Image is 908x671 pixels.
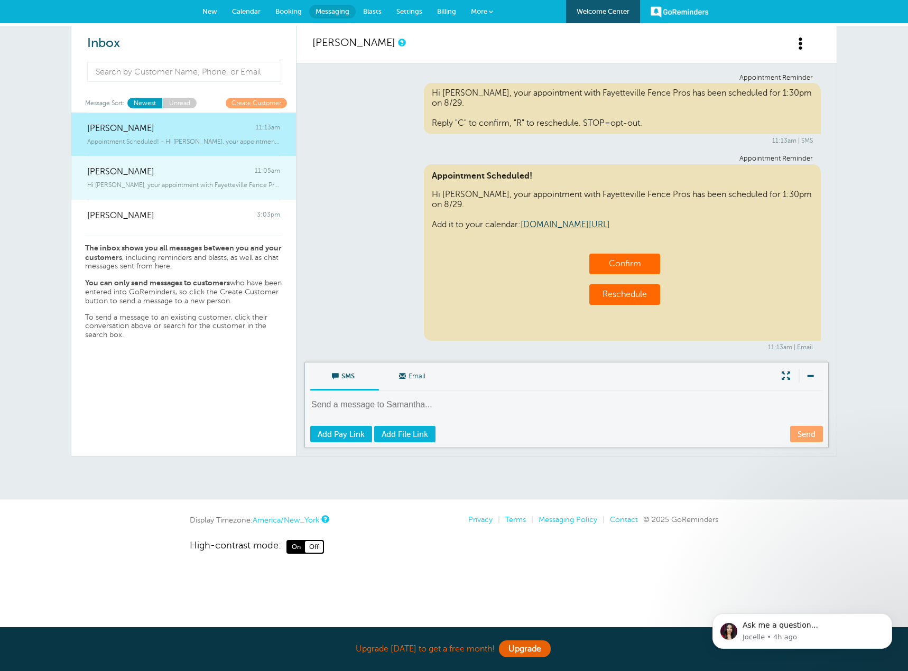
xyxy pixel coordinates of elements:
[87,181,280,189] span: Hi [PERSON_NAME], your appointment with Fayetteville Fence Pros has been scheduled f
[493,515,500,524] li: |
[190,638,718,660] div: Upgrade [DATE] to get a free month!
[603,290,647,299] a: Reschedule
[382,430,428,439] span: Add File Link
[609,259,641,268] a: Confirm
[320,137,813,144] div: 11:13am | SMS
[505,515,526,524] a: Terms
[387,362,440,388] span: Email
[643,515,718,524] span: © 2025 GoReminders
[610,515,638,524] a: Contact
[310,426,372,442] a: Add Pay Link
[71,113,296,156] a: [PERSON_NAME] 11:13am Appointment Scheduled! - Hi [PERSON_NAME], your appointment with Fayettevil...
[253,516,319,524] a: America/New_York
[316,7,349,15] span: Messaging
[87,124,154,134] span: [PERSON_NAME]
[790,426,823,442] a: Send
[309,5,356,18] a: Messaging
[526,515,533,524] li: |
[288,541,305,553] span: On
[363,7,382,15] span: Blasts
[312,36,395,49] a: [PERSON_NAME]
[71,156,296,200] a: [PERSON_NAME] 11:05am Hi [PERSON_NAME], your appointment with Fayetteville Fence Pros has been sc...
[85,278,230,287] strong: You can only send messages to customers
[499,640,551,657] a: Upgrade
[255,167,280,177] span: 11:05am
[87,138,280,145] span: Appointment Scheduled! - Hi [PERSON_NAME], your appointment with Fayetteville Fence Pros has been...
[321,516,328,523] a: This is the timezone being used to display dates and times to you on this device. Click the timez...
[471,7,487,15] span: More
[424,164,821,341] div: Hi [PERSON_NAME], your appointment with Fayetteville Fence Pros has been scheduled for 1:30pm on ...
[320,155,813,163] div: Appointment Reminder
[226,98,287,108] a: Create Customer
[232,7,261,15] span: Calendar
[190,540,718,554] a: High-contrast mode: On Off
[162,98,197,108] a: Unread
[190,515,328,525] div: Display Timezone:
[85,278,282,305] p: who have been entered into GoReminders, so click the Create Customer button to send a message to ...
[257,211,280,221] span: 3:03pm
[521,220,610,229] a: [DOMAIN_NAME][URL]
[539,515,597,524] a: Messaging Policy
[398,39,404,46] a: This is a history of all communications between GoReminders and your customer.
[202,7,217,15] span: New
[432,171,813,181] span: Appointment Scheduled!
[437,7,456,15] span: Billing
[87,36,280,51] h2: Inbox
[275,7,302,15] span: Booking
[87,167,154,177] span: [PERSON_NAME]
[697,598,908,666] iframe: Intercom notifications message
[85,244,282,271] p: , including reminders and blasts, as well as chat messages sent from here.
[85,98,125,108] span: Message Sort:
[374,426,436,442] a: Add File Link
[127,98,162,108] a: Newest
[190,540,281,554] span: High-contrast mode:
[424,83,821,134] div: Hi [PERSON_NAME], your appointment with Fayetteville Fence Pros has been scheduled for 1:30pm on ...
[320,74,813,82] div: Appointment Reminder
[256,124,280,134] span: 11:13am
[87,62,281,82] input: Search by Customer Name, Phone, or Email
[318,362,371,388] span: SMS
[396,7,422,15] span: Settings
[305,541,323,553] span: Off
[468,515,493,524] a: Privacy
[87,211,154,221] span: [PERSON_NAME]
[320,343,813,351] div: 11:13am | Email
[318,430,365,439] span: Add Pay Link
[85,244,282,262] strong: The inbox shows you all messages between you and your customers
[71,200,296,236] a: [PERSON_NAME] 3:03pm
[597,515,605,524] li: |
[85,313,282,340] p: To send a message to an existing customer, click their conversation above or search for the custo...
